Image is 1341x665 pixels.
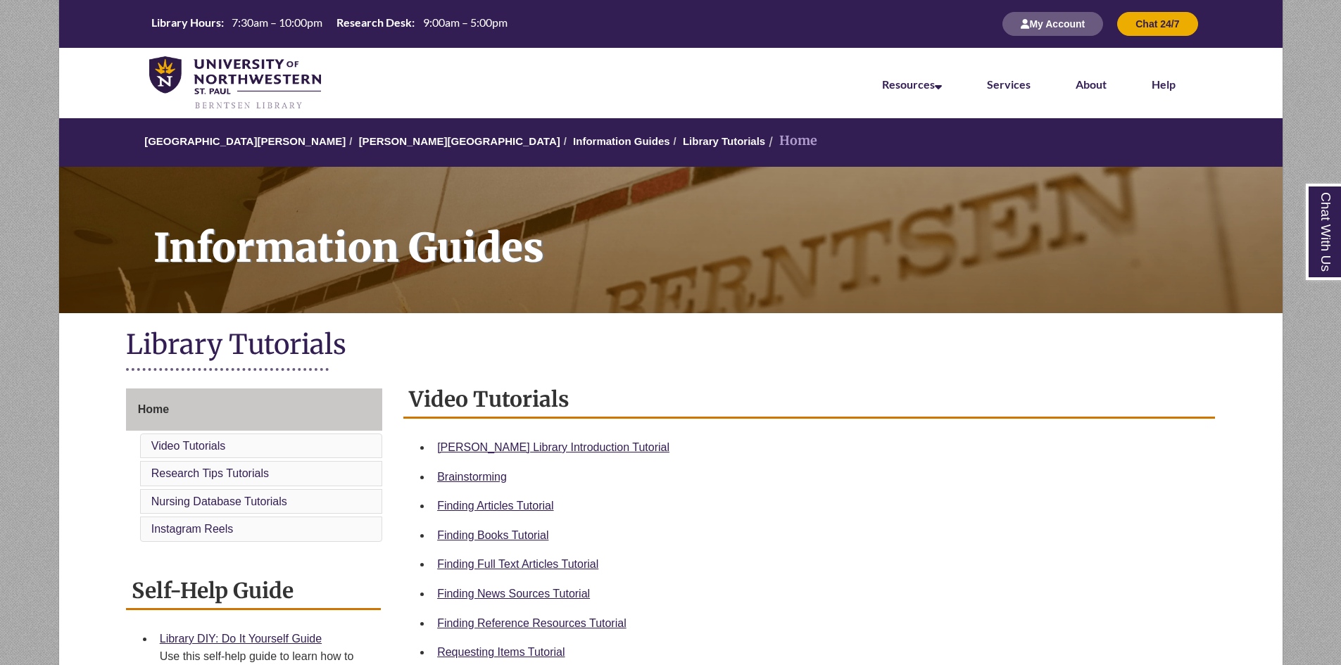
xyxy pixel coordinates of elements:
a: Research Tips Tutorials [151,467,269,479]
a: My Account [1002,18,1103,30]
span: Home [138,403,169,415]
a: Information Guides [59,167,1283,313]
span: 7:30am – 10:00pm [232,15,322,29]
a: Finding News Sources Tutorial [437,588,590,600]
a: Finding Reference Resources Tutorial [437,617,627,629]
a: About [1076,77,1107,91]
a: Library Tutorials [683,135,765,147]
a: Requesting Items Tutorial [437,646,565,658]
a: Help [1152,77,1176,91]
a: Hours Today [146,15,513,34]
a: [PERSON_NAME] Library Introduction Tutorial [437,441,669,453]
a: Information Guides [573,135,670,147]
h1: Information Guides [138,167,1283,295]
a: Resources [882,77,942,91]
h2: Video Tutorials [403,381,1215,419]
img: UNWSP Library Logo [149,56,322,111]
a: Finding Full Text Articles Tutorial [437,558,598,570]
a: Services [987,77,1031,91]
table: Hours Today [146,15,513,32]
a: Library DIY: Do It Yourself Guide [160,633,322,645]
a: Home [126,388,382,431]
a: [PERSON_NAME][GEOGRAPHIC_DATA] [359,135,560,147]
a: Finding Books Tutorial [437,529,548,541]
th: Library Hours: [146,15,226,30]
th: Research Desk: [331,15,417,30]
a: Nursing Database Tutorials [151,495,287,507]
a: Instagram Reels [151,523,234,535]
span: 9:00am – 5:00pm [423,15,508,29]
div: Guide Page Menu [126,388,382,545]
a: Brainstorming [437,471,507,483]
button: My Account [1002,12,1103,36]
a: Finding Articles Tutorial [437,500,553,512]
a: Video Tutorials [151,440,226,452]
button: Chat 24/7 [1117,12,1197,36]
h2: Self-Help Guide [126,573,381,610]
li: Home [765,131,817,151]
h1: Library Tutorials [126,327,1216,365]
a: [GEOGRAPHIC_DATA][PERSON_NAME] [144,135,346,147]
a: Chat 24/7 [1117,18,1197,30]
